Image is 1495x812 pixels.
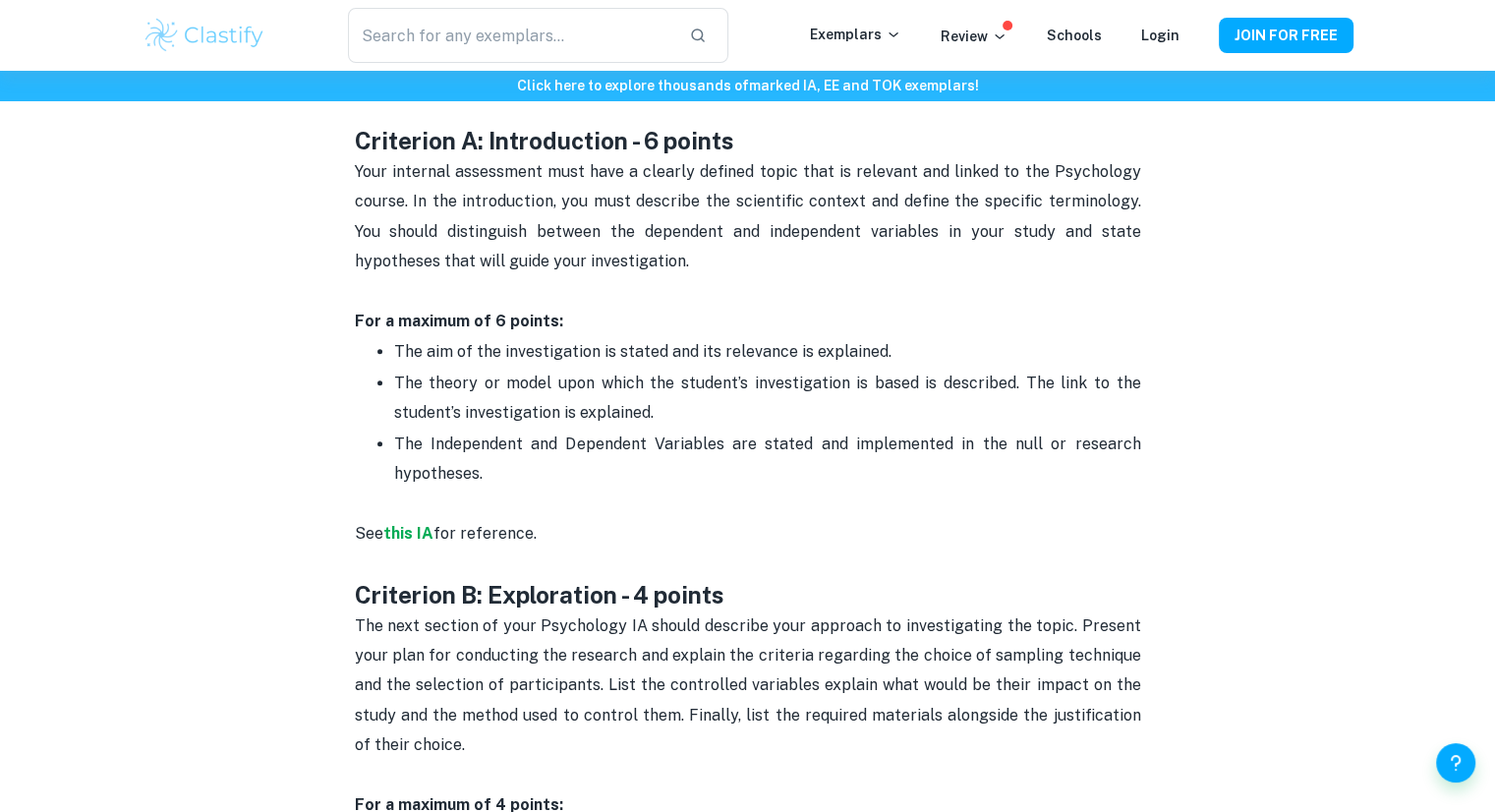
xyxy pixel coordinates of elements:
[1047,28,1102,43] a: Schools
[1436,743,1475,783] button: Help and Feedback
[143,16,267,55] img: Clastify logo
[1219,18,1353,53] button: JOIN FOR FREE
[355,524,383,543] span: See
[394,374,1145,422] span: The theory or model upon which the student’s investigation is based is described. The link to the...
[355,616,1145,755] span: The next section of your Psychology IA should describe your approach to investigating the topic. ...
[355,127,734,154] strong: Criterion A: Introduction - 6 points
[941,26,1007,47] p: Review
[4,75,1491,96] h6: Click here to explore thousands of marked IA, EE and TOK exemplars !
[433,524,537,543] span: for reference.
[1141,28,1179,43] a: Login
[394,342,891,361] span: The aim of the investigation is stated and its relevance is explained.
[394,435,1145,483] span: The Independent and Dependent Variables are stated and implemented in the null or research hypoth...
[355,581,724,609] strong: Criterion B: Exploration - 4 points
[810,24,901,45] p: Exemplars
[348,8,672,63] input: Search for any exemplars...
[355,162,1145,270] span: Your internal assessment must have a clearly defined topic that is relevant and linked to the Psy...
[355,312,563,330] strong: For a maximum of 6 points:
[383,524,433,543] a: this IA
